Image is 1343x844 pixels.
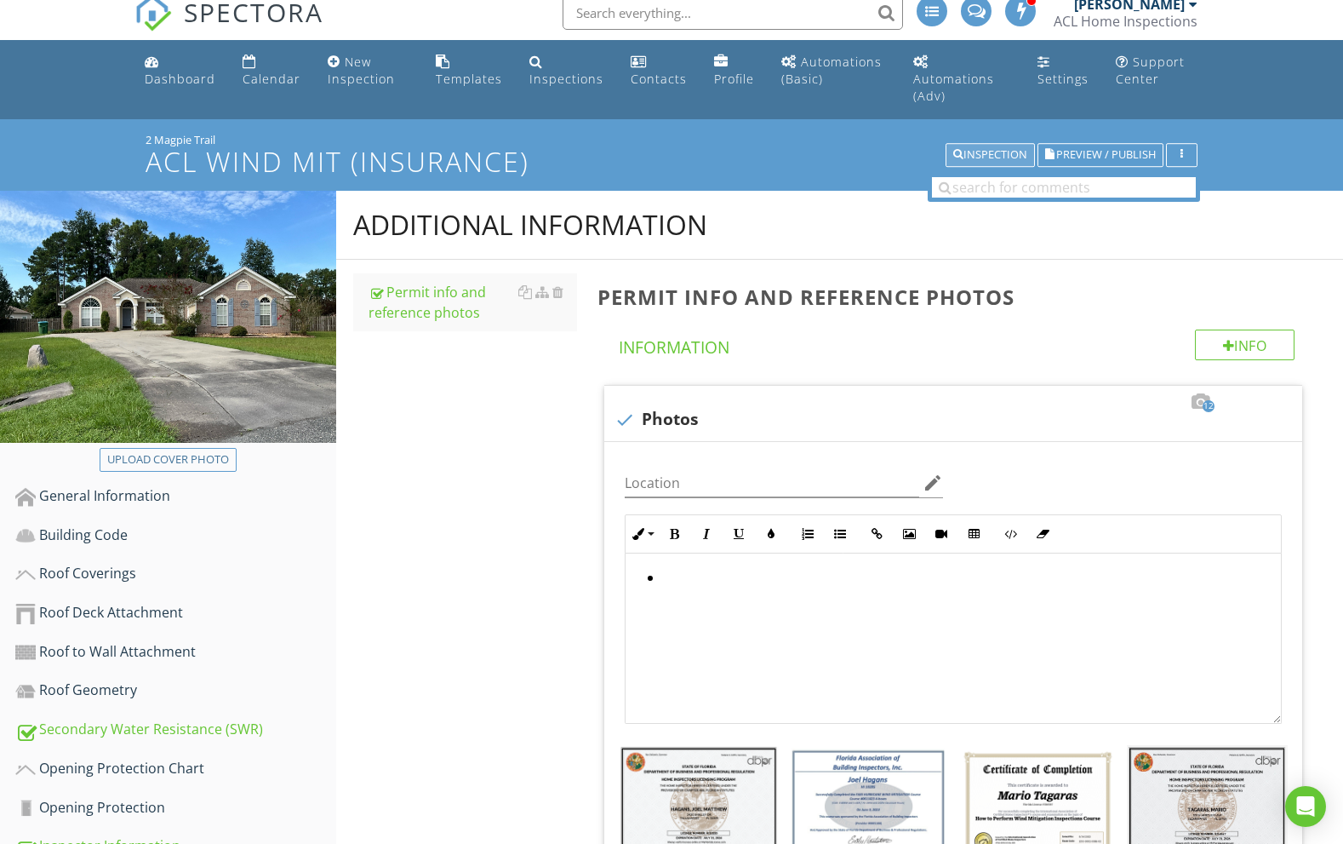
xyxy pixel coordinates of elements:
[1195,330,1295,360] div: Info
[774,47,893,95] a: Automations (Basic)
[529,71,603,87] div: Inspections
[925,518,957,550] button: Insert Video
[1285,786,1326,827] div: Open Intercom Messenger
[15,485,336,508] div: General Information
[946,146,1035,161] a: Inspection
[134,9,323,44] a: SPECTORA
[906,47,1018,112] a: Automations (Advanced)
[1203,400,1214,412] span: 12
[236,47,307,95] a: Calendar
[723,518,755,550] button: Underline (⌘U)
[15,641,336,663] div: Roof to Wall Attachment
[626,518,658,550] button: Inline Style
[146,133,1198,146] div: 2 Magpie Trail
[932,177,1196,198] input: search for comments
[994,518,1026,550] button: Code View
[1056,150,1156,161] span: Preview / Publish
[15,758,336,780] div: Opening Protection Chart
[243,71,300,87] div: Calendar
[953,149,1027,161] div: Inspection
[1116,54,1185,87] div: Support Center
[353,208,707,242] div: Additional Information
[1037,143,1163,167] button: Preview / Publish
[328,54,395,87] div: New Inspection
[781,54,882,87] div: Automations (Basic)
[145,71,215,87] div: Dashboard
[707,47,761,95] a: Company Profile
[631,71,687,87] div: Contacts
[619,330,1294,359] h4: Information
[1109,47,1205,95] a: Support Center
[755,518,787,550] button: Colors
[15,602,336,624] div: Roof Deck Attachment
[946,143,1035,167] button: Inspection
[690,518,723,550] button: Italic (⌘I)
[15,680,336,702] div: Roof Geometry
[146,146,1198,176] h1: ACL wind mit (Insurance)
[597,285,1316,308] h3: Permit info and reference photos
[957,518,990,550] button: Insert Table
[138,47,222,95] a: Dashboard
[523,47,610,95] a: Inspections
[15,563,336,585] div: Roof Coverings
[15,525,336,547] div: Building Code
[624,47,694,95] a: Contacts
[100,448,237,472] button: Upload cover photo
[15,797,336,819] div: Opening Protection
[714,71,754,87] div: Profile
[1031,47,1095,95] a: Settings
[107,451,229,468] div: Upload cover photo
[658,518,690,550] button: Bold (⌘B)
[429,47,509,95] a: Templates
[824,518,856,550] button: Unordered List
[1037,146,1163,161] a: Preview / Publish
[321,47,415,95] a: New Inspection
[913,71,994,104] div: Automations (Adv)
[436,71,502,87] div: Templates
[1054,13,1197,30] div: ACL Home Inspections
[369,282,578,323] div: Permit info and reference photos
[1037,71,1089,87] div: Settings
[1026,518,1059,550] button: Clear Formatting
[923,473,943,493] i: edit
[893,518,925,550] button: Insert Image (⌘P)
[15,719,336,741] div: Secondary Water Resistance (SWR)
[860,518,893,550] button: Insert Link (⌘K)
[625,469,919,497] input: Location
[792,518,824,550] button: Ordered List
